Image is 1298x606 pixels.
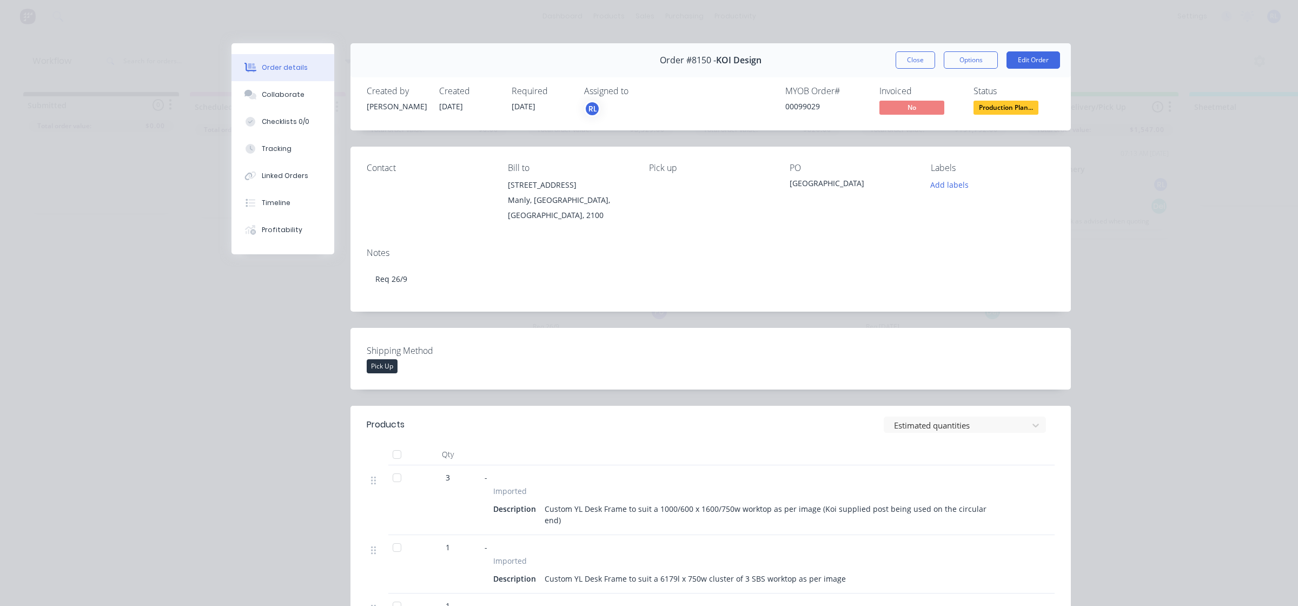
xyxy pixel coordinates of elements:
[896,51,935,69] button: Close
[262,63,308,73] div: Order details
[439,101,463,111] span: [DATE]
[231,216,334,243] button: Profitability
[790,177,913,193] div: [GEOGRAPHIC_DATA]
[367,344,502,357] label: Shipping Method
[931,163,1055,173] div: Labels
[231,162,334,189] button: Linked Orders
[785,101,866,112] div: 00099029
[879,101,944,114] span: No
[231,54,334,81] button: Order details
[231,81,334,108] button: Collaborate
[716,55,761,65] span: KOI Design
[485,472,487,483] span: -
[493,555,527,567] span: Imported
[446,472,450,483] span: 3
[367,418,405,431] div: Products
[879,86,961,96] div: Invoiced
[493,571,540,587] div: Description
[785,86,866,96] div: MYOB Order #
[508,193,632,223] div: Manly, [GEOGRAPHIC_DATA], [GEOGRAPHIC_DATA], 2100
[367,101,426,112] div: [PERSON_NAME]
[262,117,309,127] div: Checklists 0/0
[925,177,975,192] button: Add labels
[262,90,304,100] div: Collaborate
[446,542,450,553] span: 1
[584,101,600,117] button: RL
[262,144,292,154] div: Tracking
[508,163,632,173] div: Bill to
[231,189,334,216] button: Timeline
[367,359,398,373] div: Pick Up
[944,51,998,69] button: Options
[493,485,527,497] span: Imported
[974,101,1038,114] span: Production Plan...
[231,135,334,162] button: Tracking
[974,86,1055,96] div: Status
[584,86,692,96] div: Assigned to
[790,163,913,173] div: PO
[262,225,302,235] div: Profitability
[485,542,487,552] span: -
[540,571,850,587] div: Custom YL Desk Frame to suit a 6179l x 750w cluster of 3 SBS worktop as per image
[262,171,308,181] div: Linked Orders
[367,262,1055,295] div: Req 26/9
[415,444,480,465] div: Qty
[1006,51,1060,69] button: Edit Order
[974,101,1038,117] button: Production Plan...
[367,248,1055,258] div: Notes
[508,177,632,223] div: [STREET_ADDRESS]Manly, [GEOGRAPHIC_DATA], [GEOGRAPHIC_DATA], 2100
[439,86,499,96] div: Created
[660,55,716,65] span: Order #8150 -
[512,101,535,111] span: [DATE]
[262,198,290,208] div: Timeline
[231,108,334,135] button: Checklists 0/0
[540,501,1008,528] div: Custom YL Desk Frame to suit a 1000/600 x 1600/750w worktop as per image (Koi supplied post being...
[512,86,571,96] div: Required
[367,163,491,173] div: Contact
[649,163,773,173] div: Pick up
[493,501,540,517] div: Description
[508,177,632,193] div: [STREET_ADDRESS]
[367,86,426,96] div: Created by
